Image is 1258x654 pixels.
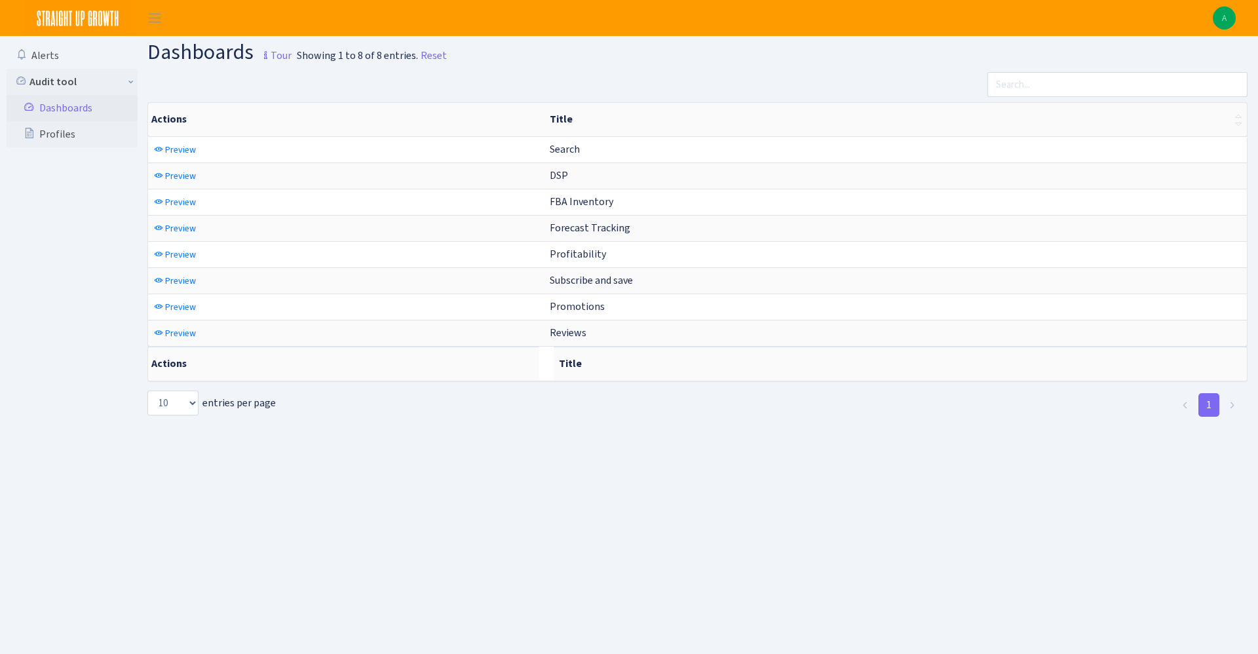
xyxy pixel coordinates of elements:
[550,168,568,182] span: DSP
[297,48,418,64] div: Showing 1 to 8 of 8 entries.
[151,166,199,186] a: Preview
[544,103,1247,136] th: Title : activate to sort column ascending
[151,244,199,265] a: Preview
[7,95,138,121] a: Dashboards
[1213,7,1236,29] img: Adriana Lara
[257,45,292,67] small: Tour
[165,170,196,182] span: Preview
[151,323,199,343] a: Preview
[151,140,199,160] a: Preview
[165,327,196,339] span: Preview
[7,43,138,69] a: Alerts
[147,391,276,415] label: entries per page
[550,273,633,287] span: Subscribe and save
[421,48,447,64] a: Reset
[554,347,1247,381] th: Title
[151,271,199,291] a: Preview
[1213,7,1236,29] a: A
[165,275,196,287] span: Preview
[7,121,138,147] a: Profiles
[254,38,292,66] a: Tour
[987,72,1248,97] input: Search...
[550,195,613,208] span: FBA Inventory
[151,192,199,212] a: Preview
[151,218,199,239] a: Preview
[148,347,539,381] th: Actions
[550,299,605,313] span: Promotions
[550,142,580,156] span: Search
[1198,393,1219,417] a: 1
[148,103,544,136] th: Actions
[165,301,196,313] span: Preview
[147,41,292,67] h1: Dashboards
[138,7,171,29] button: Toggle navigation
[165,248,196,261] span: Preview
[151,297,199,317] a: Preview
[550,221,630,235] span: Forecast Tracking
[550,326,586,339] span: Reviews
[165,222,196,235] span: Preview
[550,247,606,261] span: Profitability
[7,69,138,95] a: Audit tool
[147,391,199,415] select: entries per page
[165,144,196,156] span: Preview
[165,196,196,208] span: Preview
